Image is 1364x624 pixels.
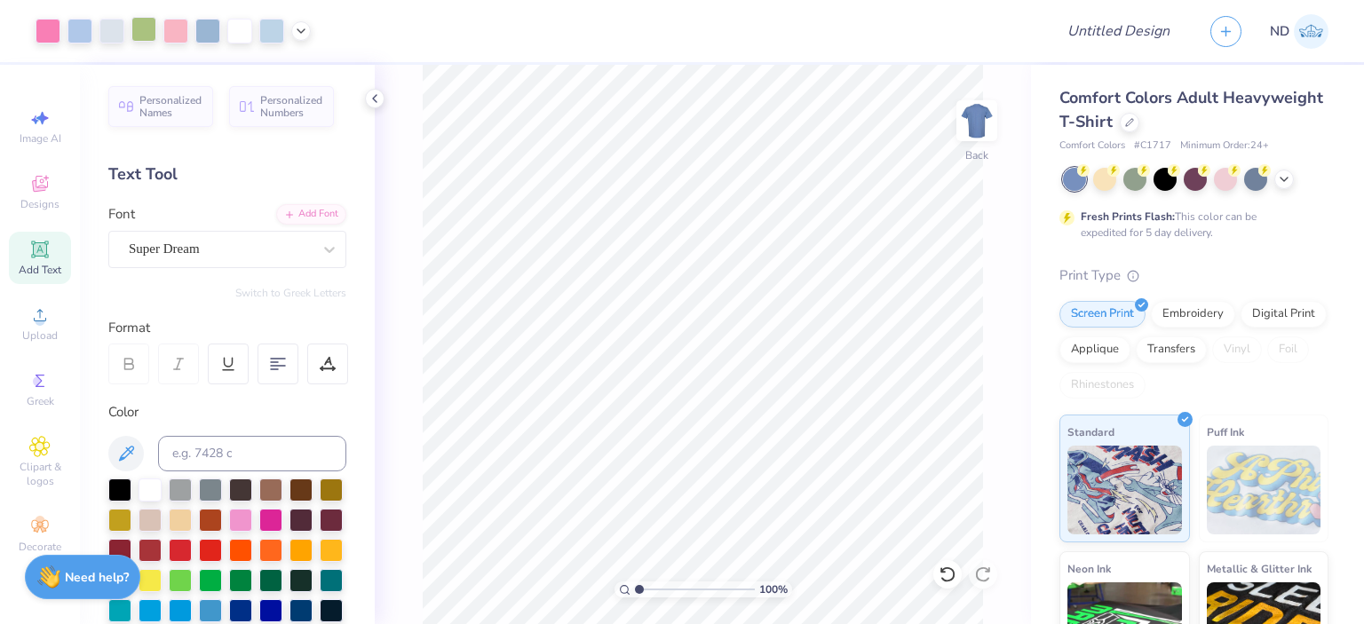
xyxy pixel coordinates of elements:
[20,197,59,211] span: Designs
[1151,301,1235,328] div: Embroidery
[1053,13,1184,49] input: Untitled Design
[22,328,58,343] span: Upload
[235,286,346,300] button: Switch to Greek Letters
[65,569,129,586] strong: Need help?
[1067,446,1182,534] img: Standard
[1059,265,1328,286] div: Print Type
[19,540,61,554] span: Decorate
[1059,372,1146,399] div: Rhinestones
[1207,423,1244,441] span: Puff Ink
[27,394,54,408] span: Greek
[1180,138,1269,154] span: Minimum Order: 24 +
[1134,138,1171,154] span: # C1717
[19,263,61,277] span: Add Text
[260,94,323,119] span: Personalized Numbers
[1081,209,1175,224] strong: Fresh Prints Flash:
[108,162,346,186] div: Text Tool
[1212,336,1262,363] div: Vinyl
[108,318,348,338] div: Format
[1207,446,1321,534] img: Puff Ink
[1059,138,1125,154] span: Comfort Colors
[108,204,135,225] label: Font
[1270,14,1328,49] a: ND
[1270,21,1289,42] span: ND
[759,581,788,597] span: 100 %
[1267,336,1309,363] div: Foil
[1059,87,1323,132] span: Comfort Colors Adult Heavyweight T-Shirt
[1059,301,1146,328] div: Screen Print
[1207,559,1312,578] span: Metallic & Glitter Ink
[1241,301,1327,328] div: Digital Print
[1081,209,1299,241] div: This color can be expedited for 5 day delivery.
[1067,423,1114,441] span: Standard
[276,204,346,225] div: Add Font
[158,436,346,471] input: e.g. 7428 c
[965,147,988,163] div: Back
[108,402,346,423] div: Color
[959,103,995,138] img: Back
[9,460,71,488] span: Clipart & logos
[1136,336,1207,363] div: Transfers
[1294,14,1328,49] img: Nikita Dekate
[1067,559,1111,578] span: Neon Ink
[20,131,61,146] span: Image AI
[139,94,202,119] span: Personalized Names
[1059,336,1130,363] div: Applique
